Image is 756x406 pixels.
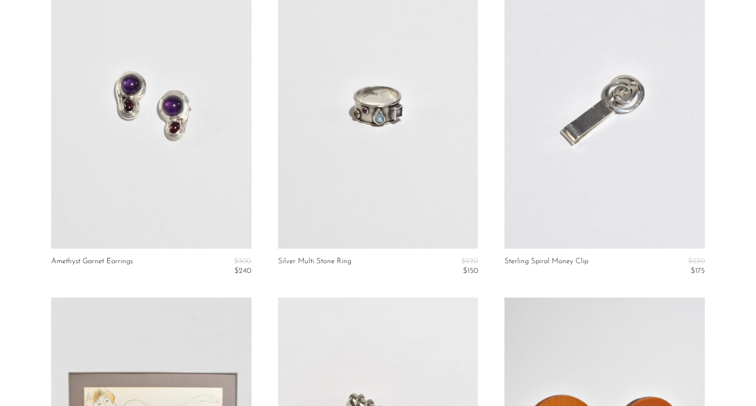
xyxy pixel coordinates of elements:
span: $220 [688,257,705,265]
a: Silver Multi Stone Ring [278,257,351,276]
span: $150 [463,267,478,275]
a: Sterling Spiral Money Clip [504,257,588,276]
a: Amethyst Garnet Earrings [51,257,133,276]
span: $300 [234,257,251,265]
span: $240 [234,267,251,275]
span: $220 [461,257,478,265]
span: $175 [691,267,705,275]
